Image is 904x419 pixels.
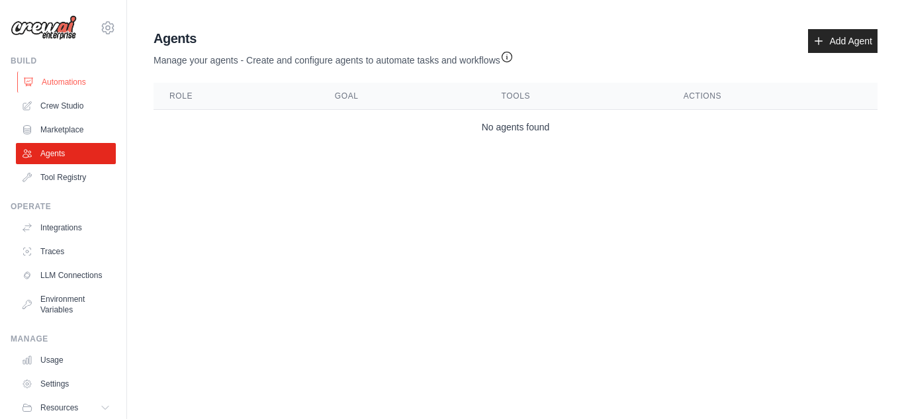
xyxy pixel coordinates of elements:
div: Operate [11,201,116,212]
th: Actions [668,83,878,110]
a: Crew Studio [16,95,116,116]
span: Resources [40,402,78,413]
a: Tool Registry [16,167,116,188]
a: Environment Variables [16,289,116,320]
button: Resources [16,397,116,418]
th: Tools [486,83,668,110]
div: Manage [11,334,116,344]
h2: Agents [154,29,514,48]
a: Add Agent [808,29,878,53]
th: Role [154,83,319,110]
a: Integrations [16,217,116,238]
img: Logo [11,15,77,40]
p: Manage your agents - Create and configure agents to automate tasks and workflows [154,48,514,67]
th: Goal [319,83,486,110]
a: Automations [17,71,117,93]
a: Marketplace [16,119,116,140]
a: Settings [16,373,116,395]
div: Build [11,56,116,66]
td: No agents found [154,110,878,145]
a: Usage [16,349,116,371]
a: LLM Connections [16,265,116,286]
a: Agents [16,143,116,164]
a: Traces [16,241,116,262]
